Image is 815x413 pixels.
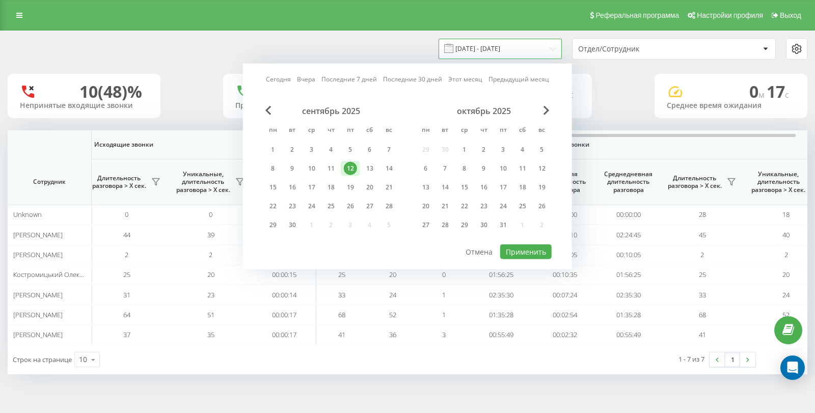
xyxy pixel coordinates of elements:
[305,200,318,213] div: 24
[477,181,491,194] div: 16
[266,143,280,156] div: 1
[782,290,790,299] span: 24
[266,74,291,84] a: Сегодня
[207,230,214,239] span: 39
[379,161,399,176] div: вс 14 сент. 2025 г.
[263,106,399,116] div: сентябрь 2025
[439,200,452,213] div: 21
[595,11,679,19] span: Реферальная программа
[699,290,706,299] span: 33
[13,355,72,364] span: Строк на странице
[667,101,795,110] div: Среднее время ожидания
[699,270,706,279] span: 25
[513,161,532,176] div: сб 11 окт. 2025 г.
[457,123,472,139] abbr: среда
[379,142,399,157] div: вс 7 сент. 2025 г.
[455,161,474,176] div: ср 8 окт. 2025 г.
[286,181,299,194] div: 16
[782,310,790,319] span: 52
[207,270,214,279] span: 20
[439,218,452,232] div: 28
[321,199,341,214] div: чт 25 сент. 2025 г.
[516,200,529,213] div: 25
[497,218,510,232] div: 31
[535,181,549,194] div: 19
[383,143,396,156] div: 7
[782,210,790,219] span: 18
[516,181,529,194] div: 18
[534,123,550,139] abbr: воскресенье
[780,11,801,19] span: Выход
[324,143,338,156] div: 4
[383,181,396,194] div: 21
[344,200,357,213] div: 26
[516,143,529,156] div: 4
[13,210,42,219] span: Unknown
[436,199,455,214] div: вт 21 окт. 2025 г.
[13,290,63,299] span: [PERSON_NAME]
[474,217,494,233] div: чт 30 окт. 2025 г.
[389,270,396,279] span: 20
[16,178,83,186] span: Сотрудник
[596,225,660,244] td: 02:24:45
[416,217,436,233] div: пн 27 окт. 2025 г.
[474,161,494,176] div: чт 9 окт. 2025 г.
[535,162,549,175] div: 12
[209,210,212,219] span: 0
[286,218,299,232] div: 30
[341,161,360,176] div: пт 12 сент. 2025 г.
[419,162,432,175] div: 6
[383,200,396,213] div: 28
[469,285,533,305] td: 02:35:30
[513,142,532,157] div: сб 4 окт. 2025 г.
[123,230,130,239] span: 44
[784,250,788,259] span: 2
[341,199,360,214] div: пт 26 сент. 2025 г.
[533,265,596,285] td: 00:10:35
[749,170,807,194] span: Уникальные, длительность разговора > Х сек.
[341,180,360,195] div: пт 19 сент. 2025 г.
[302,161,321,176] div: ср 10 сент. 2025 г.
[344,143,357,156] div: 5
[90,174,148,190] span: Длительность разговора > Х сек.
[697,11,763,19] span: Настройки профиля
[782,230,790,239] span: 40
[494,199,513,214] div: пт 24 окт. 2025 г.
[324,162,338,175] div: 11
[207,330,214,339] span: 35
[285,123,300,139] abbr: вторник
[476,123,492,139] abbr: четверг
[500,244,552,259] button: Применить
[297,74,315,84] a: Вчера
[596,245,660,265] td: 00:10:05
[469,305,533,325] td: 01:35:28
[596,205,660,225] td: 00:00:00
[532,199,552,214] div: вс 26 окт. 2025 г.
[780,355,805,380] div: Open Intercom Messenger
[263,161,283,176] div: пн 8 сент. 2025 г.
[253,265,316,285] td: 00:00:15
[596,325,660,345] td: 00:55:49
[283,199,302,214] div: вт 23 сент. 2025 г.
[263,180,283,195] div: пн 15 сент. 2025 г.
[235,101,364,110] div: Принятые входящие звонки
[533,325,596,345] td: 00:02:32
[265,123,281,139] abbr: понедельник
[782,270,790,279] span: 20
[535,143,549,156] div: 5
[266,218,280,232] div: 29
[438,123,453,139] abbr: вторник
[767,80,789,102] span: 17
[13,250,63,259] span: [PERSON_NAME]
[474,142,494,157] div: чт 2 окт. 2025 г.
[323,123,339,139] abbr: четверг
[458,143,471,156] div: 1
[304,123,319,139] abbr: среда
[419,181,432,194] div: 13
[544,106,550,115] span: Next Month
[416,161,436,176] div: пн 6 окт. 2025 г.
[346,141,798,149] span: Все звонки
[513,199,532,214] div: сб 25 окт. 2025 г.
[535,200,549,213] div: 26
[360,142,379,157] div: сб 6 сент. 2025 г.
